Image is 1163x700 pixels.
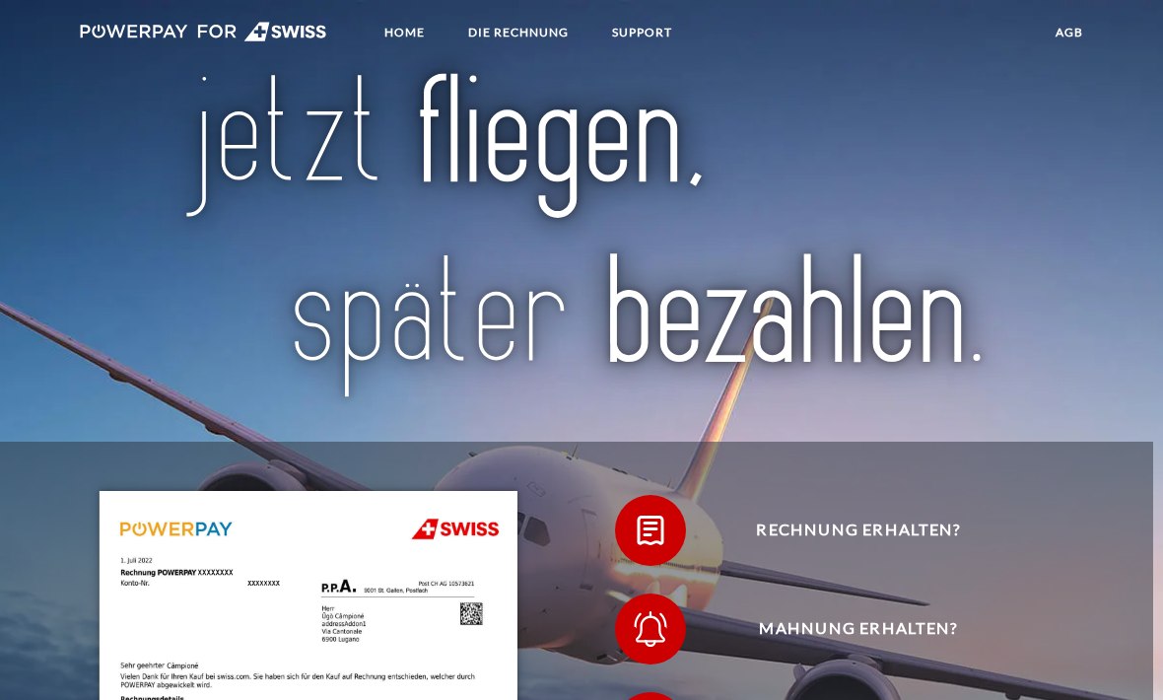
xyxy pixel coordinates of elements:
[589,590,1102,668] a: Mahnung erhalten?
[80,22,327,41] img: logo-swiss-white.svg
[451,15,585,50] a: DIE RECHNUNG
[177,70,987,404] img: title-swiss_de.svg
[615,594,1076,665] button: Mahnung erhalten?
[1039,15,1100,50] a: agb
[615,495,1076,566] button: Rechnung erhalten?
[589,491,1102,570] a: Rechnung erhalten?
[368,15,442,50] a: Home
[595,15,689,50] a: SUPPORT
[628,508,672,552] img: qb_bill.svg
[641,594,1075,665] span: Mahnung erhalten?
[628,606,672,651] img: qb_bell.svg
[641,495,1075,566] span: Rechnung erhalten?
